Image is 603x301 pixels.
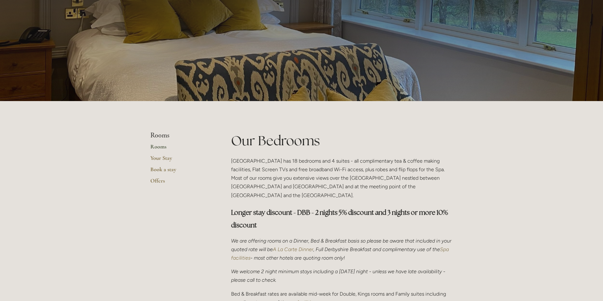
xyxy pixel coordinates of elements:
[150,177,211,189] a: Offers
[150,166,211,177] a: Book a stay
[231,131,453,150] h1: Our Bedrooms
[231,157,453,200] p: [GEOGRAPHIC_DATA] has 18 bedrooms and 4 suites - all complimentary tea & coffee making facilities...
[150,131,211,140] li: Rooms
[313,246,440,252] em: , Full Derbyshire Breakfast and complimentary use of the
[231,268,447,283] em: We welcome 2 night minimum stays including a [DATE] night - unless we have late availability - pl...
[273,246,313,252] a: A La Carte Dinner
[231,208,449,229] strong: Longer stay discount - DBB - 2 nights 5% discount and 3 nights or more 10% discount
[231,238,453,252] em: We are offering rooms on a Dinner, Bed & Breakfast basis so please be aware that included in your...
[150,143,211,154] a: Rooms
[150,154,211,166] a: Your Stay
[250,255,345,261] em: - most other hotels are quoting room only!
